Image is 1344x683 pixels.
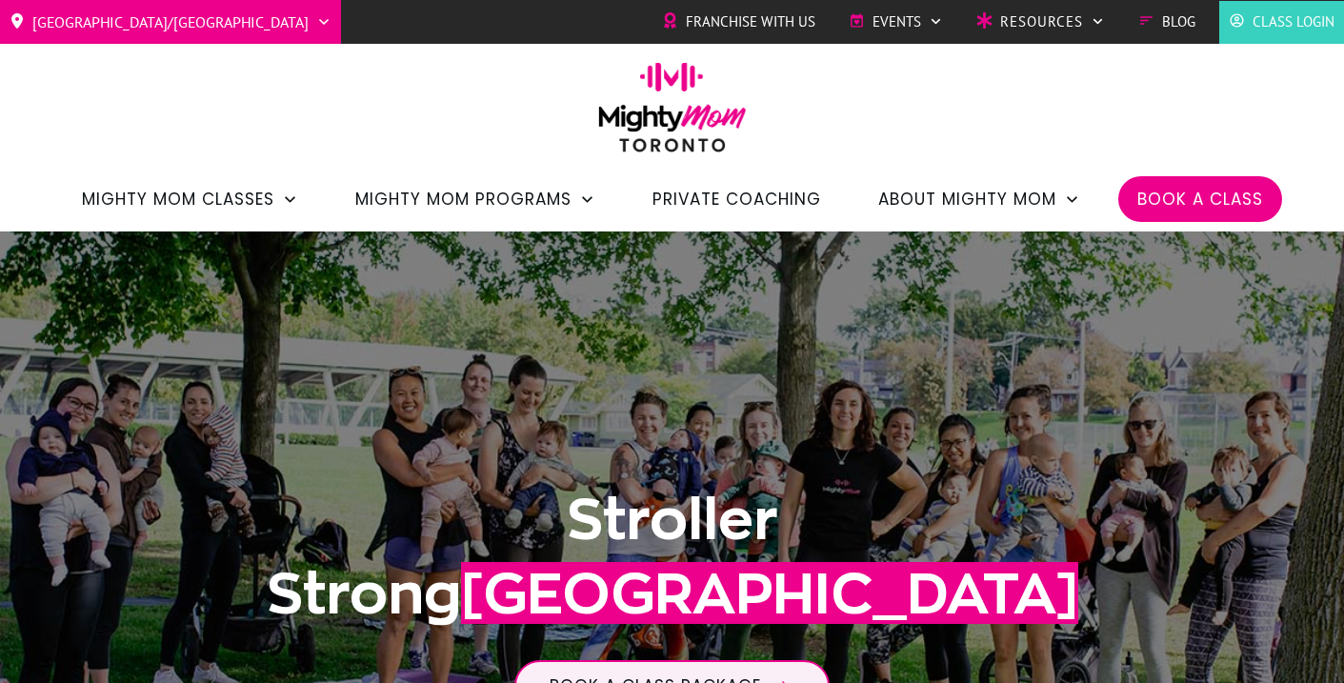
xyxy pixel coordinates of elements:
span: Events [873,8,921,36]
span: Resources [1000,8,1083,36]
img: mightymom-logo-toronto [589,62,756,166]
span: Mighty Mom Programs [355,183,572,215]
span: Blog [1162,8,1195,36]
span: [GEOGRAPHIC_DATA]/[GEOGRAPHIC_DATA] [32,7,309,37]
a: Resources [976,8,1105,36]
a: Mighty Mom Programs [355,183,595,215]
span: [GEOGRAPHIC_DATA] [461,562,1078,624]
span: Class Login [1253,8,1334,36]
a: Events [849,8,943,36]
a: Blog [1138,8,1195,36]
h1: Stroller Strong [159,482,1186,631]
a: Mighty Mom Classes [82,183,298,215]
span: Mighty Mom Classes [82,183,274,215]
a: Class Login [1229,8,1334,36]
span: Franchise with Us [686,8,815,36]
a: About Mighty Mom [878,183,1080,215]
a: [GEOGRAPHIC_DATA]/[GEOGRAPHIC_DATA] [10,7,331,37]
a: Private Coaching [652,183,821,215]
a: Book a Class [1137,183,1263,215]
span: About Mighty Mom [878,183,1056,215]
a: Franchise with Us [662,8,815,36]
